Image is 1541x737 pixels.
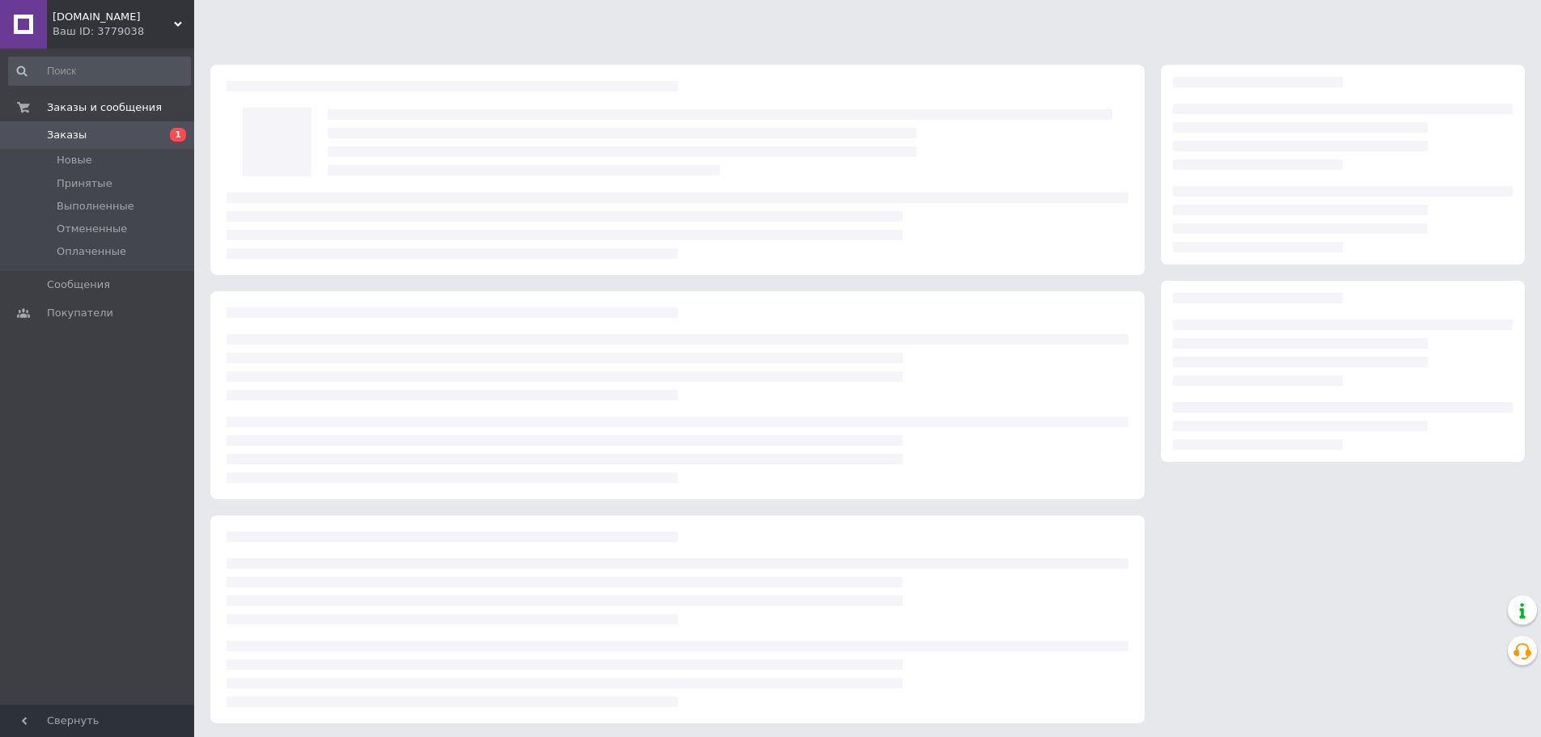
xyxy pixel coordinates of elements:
span: Заказы [47,128,87,142]
input: Поиск [8,57,191,86]
span: Lanosist.ua [53,10,174,24]
span: Принятые [57,176,112,191]
span: Заказы и сообщения [47,100,162,115]
span: Выполненные [57,199,134,214]
span: 1 [170,128,186,142]
span: Оплаченные [57,244,126,259]
span: Сообщения [47,277,110,292]
span: Отмененные [57,222,127,236]
span: Покупатели [47,306,113,320]
span: Новые [57,153,92,167]
div: Ваш ID: 3779038 [53,24,194,39]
